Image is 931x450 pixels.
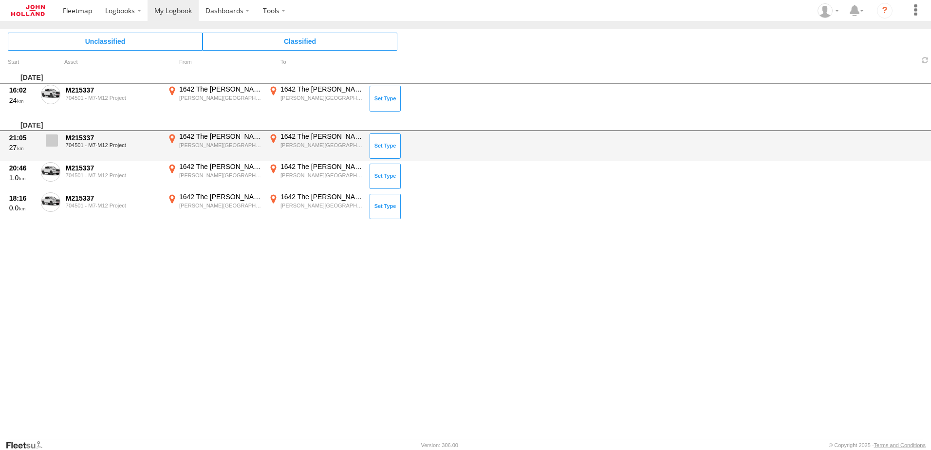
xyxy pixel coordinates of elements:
div: Asset [64,60,162,65]
label: Click to View Event Location [166,192,263,221]
span: Click to view Unclassified Trips [8,33,203,50]
div: Callum Conneely [814,3,842,18]
label: Click to View Event Location [166,132,263,160]
a: Visit our Website [5,440,50,450]
div: 704501 - M7-M12 Project [66,95,160,101]
div: [PERSON_NAME][GEOGRAPHIC_DATA],[GEOGRAPHIC_DATA] [280,142,363,149]
div: 1642 The [PERSON_NAME] Dr [280,192,363,201]
label: Click to View Event Location [267,132,364,160]
div: 27 [9,143,36,152]
div: Click to Sort [8,60,37,65]
div: [PERSON_NAME][GEOGRAPHIC_DATA],[GEOGRAPHIC_DATA] [179,202,261,209]
div: 1642 The [PERSON_NAME] Dr [179,162,261,171]
div: M215337 [66,194,160,203]
button: Click to Set [370,86,401,111]
div: To [267,60,364,65]
a: Terms and Conditions [874,442,926,448]
div: 1642 The [PERSON_NAME] Dr [280,162,363,171]
div: [PERSON_NAME][GEOGRAPHIC_DATA],[GEOGRAPHIC_DATA] [280,94,363,101]
label: Click to View Event Location [267,85,364,113]
div: 18:16 [9,194,36,203]
div: 1642 The [PERSON_NAME] Dr [280,85,363,94]
span: Click to view Classified Trips [203,33,397,50]
div: 20:46 [9,164,36,172]
label: Click to View Event Location [166,85,263,113]
div: From [166,60,263,65]
div: 24 [9,96,36,105]
div: 0.0 [9,204,36,212]
img: jhg-logo.svg [11,5,45,16]
div: 704501 - M7-M12 Project [66,142,160,148]
div: © Copyright 2025 - [829,442,926,448]
div: 704501 - M7-M12 Project [66,172,160,178]
i: ? [877,3,893,19]
div: [PERSON_NAME][GEOGRAPHIC_DATA],[GEOGRAPHIC_DATA] [179,142,261,149]
a: Return to Dashboard [2,2,54,19]
button: Click to Set [370,194,401,219]
label: Click to View Event Location [166,162,263,190]
div: 704501 - M7-M12 Project [66,203,160,208]
label: Click to View Event Location [267,192,364,221]
button: Click to Set [370,133,401,159]
div: 1642 The [PERSON_NAME] Dr [179,132,261,141]
div: [PERSON_NAME][GEOGRAPHIC_DATA],[GEOGRAPHIC_DATA] [179,94,261,101]
div: 1642 The [PERSON_NAME] Dr [280,132,363,141]
div: 1642 The [PERSON_NAME] Dr [179,192,261,201]
div: [PERSON_NAME][GEOGRAPHIC_DATA],[GEOGRAPHIC_DATA] [280,202,363,209]
button: Click to Set [370,164,401,189]
label: Click to View Event Location [267,162,364,190]
div: [PERSON_NAME][GEOGRAPHIC_DATA],[GEOGRAPHIC_DATA] [179,172,261,179]
div: 1.0 [9,173,36,182]
div: M215337 [66,133,160,142]
div: 16:02 [9,86,36,94]
div: 21:05 [9,133,36,142]
div: 1642 The [PERSON_NAME] Dr [179,85,261,94]
div: M215337 [66,86,160,94]
div: [PERSON_NAME][GEOGRAPHIC_DATA],[GEOGRAPHIC_DATA] [280,172,363,179]
div: Version: 306.00 [421,442,458,448]
div: M215337 [66,164,160,172]
span: Refresh [919,56,931,65]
